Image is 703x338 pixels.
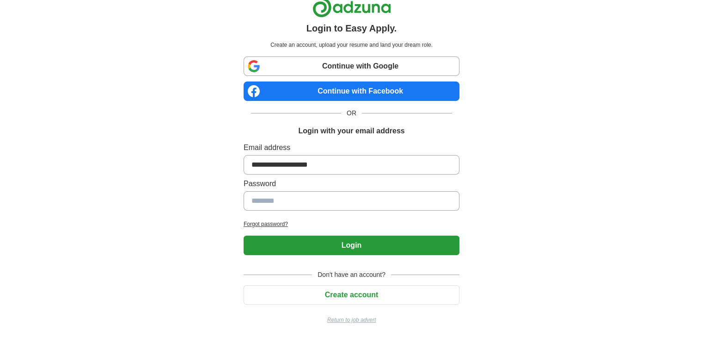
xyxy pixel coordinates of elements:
label: Email address [244,142,459,153]
p: Create an account, upload your resume and land your dream role. [245,41,458,49]
a: Forgot password? [244,220,459,228]
a: Continue with Facebook [244,81,459,101]
span: OR [341,108,362,118]
h1: Login to Easy Apply. [306,21,397,35]
a: Create account [244,291,459,299]
label: Password [244,178,459,189]
h1: Login with your email address [298,125,404,137]
button: Login [244,236,459,255]
button: Create account [244,285,459,305]
a: Continue with Google [244,56,459,76]
a: Return to job advert [244,316,459,324]
span: Don't have an account? [312,270,391,280]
